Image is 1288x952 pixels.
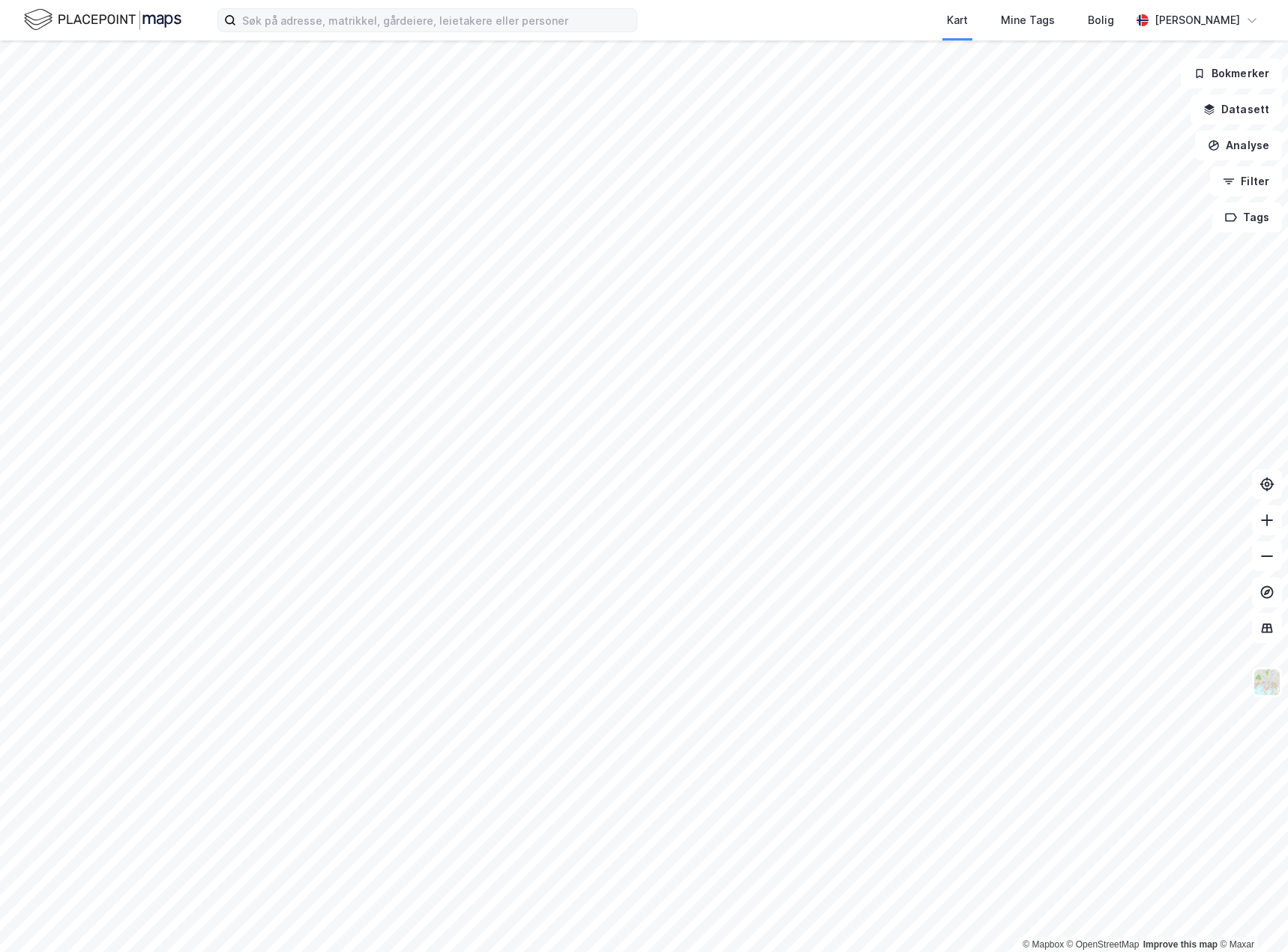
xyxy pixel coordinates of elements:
[1067,939,1140,950] a: OpenStreetMap
[24,7,181,33] img: logo.f888ab2527a4732fd821a326f86c7f29.svg
[236,9,637,31] input: Søk på adresse, matrikkel, gårdeiere, leietakere eller personer
[1195,130,1282,160] button: Analyse
[1191,94,1282,124] button: Datasett
[1023,939,1064,950] a: Mapbox
[1213,880,1288,952] div: Kontrollprogram for chat
[1253,668,1281,696] img: Z
[1088,11,1114,29] div: Bolig
[947,11,968,29] div: Kart
[1212,202,1282,232] button: Tags
[1155,11,1240,29] div: [PERSON_NAME]
[1213,880,1288,952] iframe: Chat Widget
[1210,166,1282,196] button: Filter
[1143,939,1218,950] a: Improve this map
[1001,11,1055,29] div: Mine Tags
[1181,58,1282,88] button: Bokmerker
